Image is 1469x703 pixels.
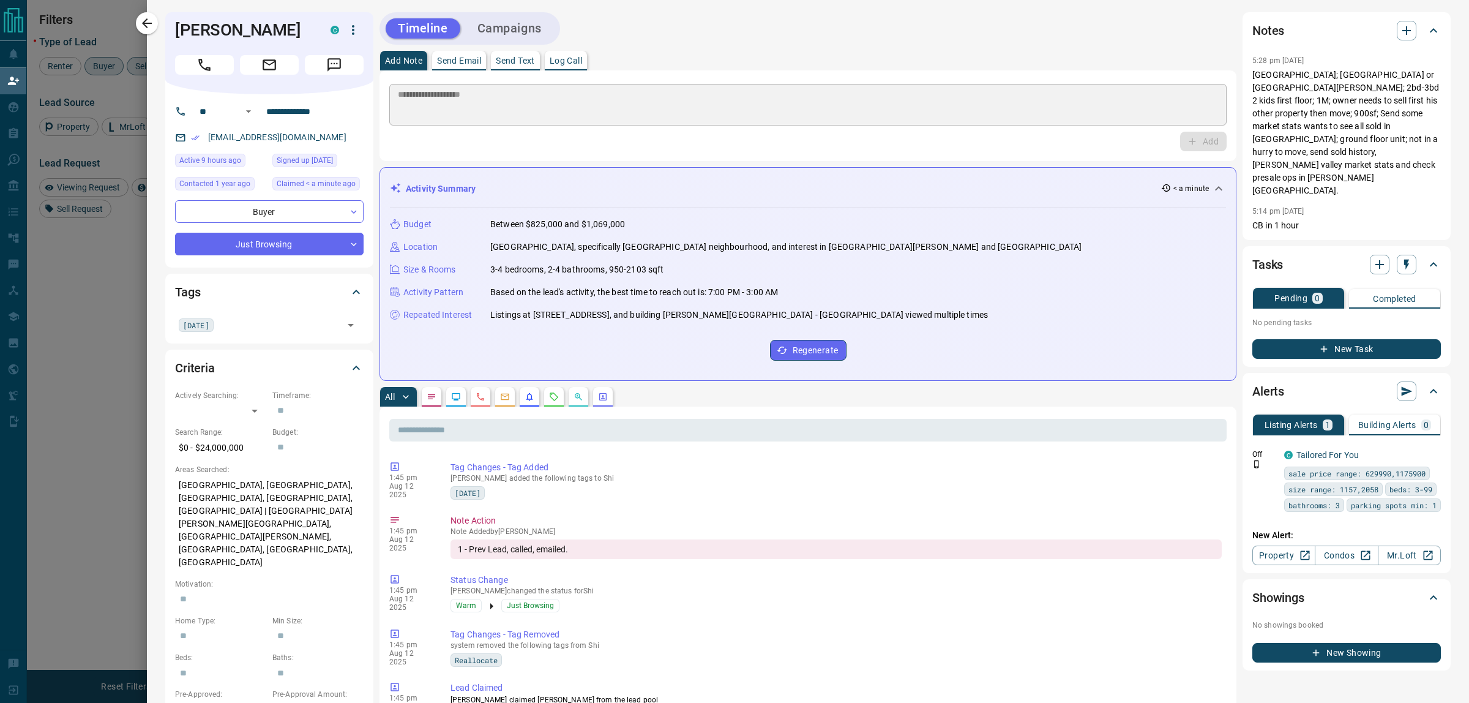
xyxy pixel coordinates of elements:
p: Add Note [385,56,422,65]
p: Tag Changes - Tag Removed [450,628,1222,641]
p: Location [403,241,438,254]
span: [DATE] [183,319,209,331]
p: New Alert: [1252,529,1441,542]
h2: Notes [1252,21,1284,40]
p: 1:45 pm [389,473,432,482]
p: Beds: [175,652,266,663]
svg: Emails [500,392,510,402]
p: Status Change [450,574,1222,587]
a: Property [1252,546,1315,565]
p: Pre-Approval Amount: [272,689,364,700]
div: Buyer [175,200,364,223]
p: Send Email [437,56,481,65]
h2: Alerts [1252,382,1284,401]
p: Building Alerts [1358,421,1416,429]
p: 5:14 pm [DATE] [1252,207,1304,216]
p: Baths: [272,652,364,663]
p: Note Action [450,514,1222,527]
div: Tasks [1252,250,1441,279]
p: Pending [1274,294,1307,303]
svg: Agent Actions [598,392,608,402]
p: 1 [1325,421,1330,429]
p: Repeated Interest [403,309,472,321]
div: Sat Mar 02 2024 [272,154,364,171]
p: Budget: [272,427,364,438]
a: Condos [1315,546,1378,565]
span: Email [240,55,299,75]
div: Activity Summary< a minute [390,178,1226,200]
p: 5:28 pm [DATE] [1252,56,1304,65]
span: sale price range: 629990,1175900 [1288,467,1426,479]
svg: Notes [427,392,436,402]
p: Actively Searching: [175,390,266,401]
div: Tue Mar 05 2024 [175,177,266,194]
button: Campaigns [465,18,554,39]
div: Tags [175,277,364,307]
p: Send Text [496,56,535,65]
p: CB in 1 hour [1252,219,1441,232]
button: New Showing [1252,643,1441,663]
p: 0 [1315,294,1320,303]
svg: Calls [476,392,485,402]
span: Message [305,55,364,75]
p: Home Type: [175,615,266,626]
p: Activity Pattern [403,286,463,299]
p: Log Call [550,56,582,65]
a: Mr.Loft [1378,546,1441,565]
p: Pre-Approved: [175,689,266,700]
p: 1:45 pm [389,586,432,595]
span: size range: 1157,2058 [1288,483,1378,495]
p: Based on the lead's activity, the best time to reach out is: 7:00 PM - 3:00 AM [490,286,778,299]
p: [GEOGRAPHIC_DATA], [GEOGRAPHIC_DATA], [GEOGRAPHIC_DATA], [GEOGRAPHIC_DATA], [GEOGRAPHIC_DATA] | [... [175,475,364,573]
p: No showings booked [1252,620,1441,631]
span: Warm [456,600,476,612]
p: Activity Summary [406,182,476,195]
p: Timeframe: [272,390,364,401]
div: Notes [1252,16,1441,45]
div: condos.ca [331,26,339,34]
p: Off [1252,449,1277,460]
p: Search Range: [175,427,266,438]
span: parking spots min: 1 [1351,499,1437,511]
p: 0 [1424,421,1429,429]
svg: Lead Browsing Activity [451,392,461,402]
p: 3-4 bedrooms, 2-4 bathrooms, 950-2103 sqft [490,263,664,276]
span: Signed up [DATE] [277,154,333,167]
p: Budget [403,218,432,231]
span: beds: 3-99 [1389,483,1432,495]
p: Completed [1373,295,1416,303]
div: Criteria [175,353,364,383]
button: Open [342,317,359,334]
p: Aug 12 2025 [389,649,432,666]
p: Note Added by [PERSON_NAME] [450,527,1222,536]
div: Showings [1252,583,1441,612]
p: 1:45 pm [389,527,432,535]
div: condos.ca [1284,451,1293,459]
p: [PERSON_NAME] added the following tags to Shi [450,474,1222,483]
button: Timeline [386,18,460,39]
p: $0 - $24,000,000 [175,438,266,458]
p: [PERSON_NAME] changed the status for Shi [450,587,1222,595]
svg: Requests [549,392,559,402]
span: Claimed < a minute ago [277,178,356,190]
p: Between $825,000 and $1,069,000 [490,218,625,231]
svg: Push Notification Only [1252,460,1261,468]
p: Tag Changes - Tag Added [450,461,1222,474]
button: Open [241,104,256,119]
p: 1:45 pm [389,694,432,702]
p: Size & Rooms [403,263,456,276]
h1: [PERSON_NAME] [175,20,312,40]
p: Aug 12 2025 [389,535,432,552]
a: [EMAIL_ADDRESS][DOMAIN_NAME] [208,132,346,142]
button: Regenerate [770,340,847,361]
p: [GEOGRAPHIC_DATA], specifically [GEOGRAPHIC_DATA] neighbourhood, and interest in [GEOGRAPHIC_DATA... [490,241,1082,254]
div: Tue Aug 12 2025 [175,154,266,171]
h2: Tasks [1252,255,1283,274]
a: Tailored For You [1296,450,1359,460]
span: Just Browsing [507,600,554,612]
p: Aug 12 2025 [389,482,432,499]
div: Tue Aug 12 2025 [272,177,364,194]
h2: Showings [1252,588,1304,607]
svg: Listing Alerts [525,392,534,402]
p: Listing Alerts [1265,421,1318,429]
